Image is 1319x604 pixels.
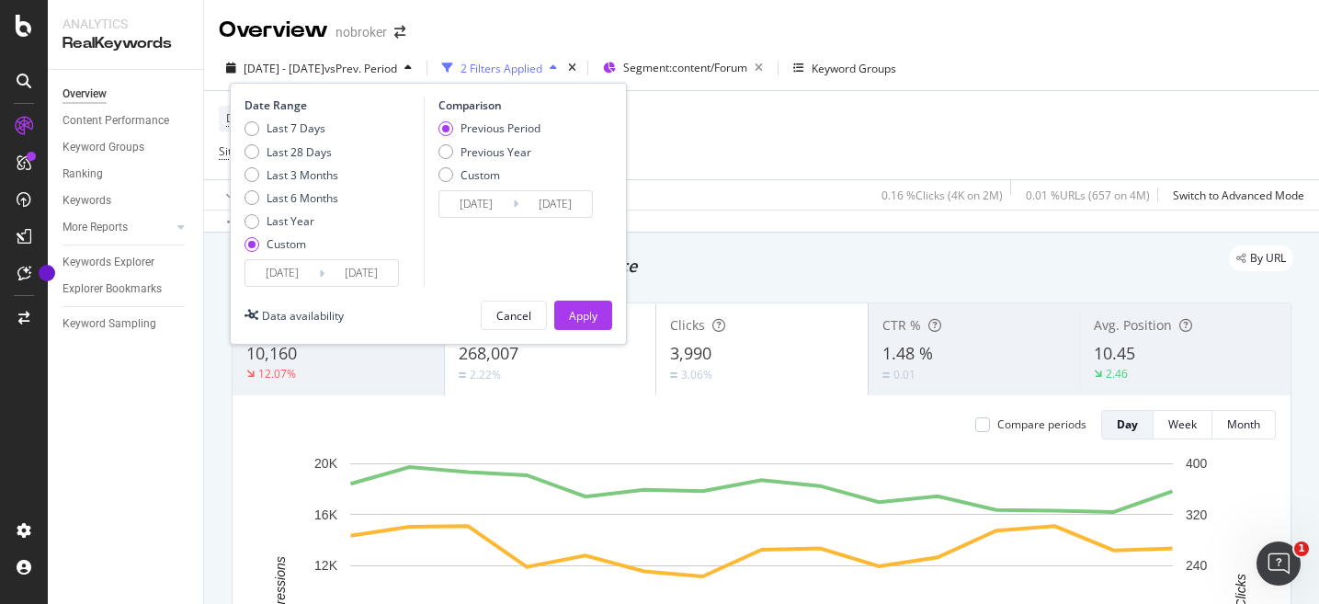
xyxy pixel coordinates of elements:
div: Month [1227,416,1260,432]
div: RealKeywords [63,33,188,54]
button: Cancel [481,301,547,330]
div: Custom [461,167,500,183]
div: arrow-right-arrow-left [394,26,405,39]
button: Day [1101,410,1154,439]
div: More Reports [63,218,128,237]
div: Keywords [63,191,111,211]
div: Last 7 Days [267,120,325,136]
span: 3,990 [670,342,711,364]
button: Apply [219,180,272,210]
div: 2.22% [470,367,501,382]
div: Ranking [63,165,103,184]
div: times [564,59,580,77]
span: 1.48 % [882,342,933,364]
div: Previous Period [461,120,540,136]
a: Keyword Groups [63,138,190,157]
div: 3.06% [681,367,712,382]
input: End Date [324,260,398,286]
iframe: Intercom live chat [1256,541,1301,586]
div: 2.46 [1106,366,1128,382]
text: 240 [1186,558,1208,573]
a: Keywords Explorer [63,253,190,272]
div: 12.07% [258,366,296,382]
span: [DATE] - [DATE] [244,61,324,76]
img: Equal [459,372,466,378]
div: Custom [267,236,306,252]
button: Week [1154,410,1212,439]
span: 10.45 [1094,342,1135,364]
div: 0.01 [893,367,915,382]
img: Equal [670,372,677,378]
div: Keyword Sampling [63,314,156,334]
div: Last 3 Months [244,167,338,183]
span: vs Prev. Period [324,61,397,76]
div: Last Year [244,213,338,229]
div: Cancel [496,308,531,324]
div: Analytics [63,15,188,33]
text: 20K [314,456,338,471]
a: Keywords [63,191,190,211]
button: Month [1212,410,1276,439]
div: Last 7 Days [244,120,338,136]
div: Last 28 Days [267,144,332,160]
div: Switch to Advanced Mode [1173,188,1304,203]
img: Equal [882,372,890,378]
div: Last Year [267,213,314,229]
button: Apply [554,301,612,330]
button: Switch to Advanced Mode [1165,180,1304,210]
button: Segment:content/Forum [596,53,770,83]
div: Tooltip anchor [39,265,55,281]
button: [DATE] - [DATE]vsPrev. Period [219,53,419,83]
a: More Reports [63,218,172,237]
div: Overview [219,15,328,46]
button: Keyword Groups [786,53,904,83]
div: Data availability [262,308,344,324]
span: By URL [1250,253,1286,264]
div: Keyword Groups [812,61,896,76]
input: End Date [518,191,592,217]
div: Date Range [244,97,419,113]
div: Apply [569,308,597,324]
div: Compare periods [997,416,1086,432]
div: Previous Period [438,120,540,136]
span: Sitemaps [219,143,267,159]
span: CTR % [882,316,921,334]
span: Clicks [670,316,705,334]
div: Day [1117,416,1138,432]
text: 400 [1186,456,1208,471]
div: Last 6 Months [267,190,338,206]
input: Start Date [439,191,513,217]
text: 16K [314,507,338,522]
div: Keywords Explorer [63,253,154,272]
div: nobroker [335,23,387,41]
div: 0.16 % Clicks ( 4K on 2M ) [881,188,1003,203]
span: 268,007 [459,342,518,364]
div: Content Performance [63,111,169,131]
div: Custom [244,236,338,252]
a: Overview [63,85,190,104]
span: Segment: content/Forum [623,60,747,75]
span: Device [226,110,261,126]
div: Custom [438,167,540,183]
div: Last 3 Months [267,167,338,183]
div: legacy label [1229,245,1293,271]
div: Week [1168,416,1197,432]
a: Keyword Sampling [63,314,190,334]
div: Last 28 Days [244,144,338,160]
a: Content Performance [63,111,190,131]
input: Start Date [245,260,319,286]
a: Ranking [63,165,190,184]
div: Previous Year [438,144,540,160]
a: Explorer Bookmarks [63,279,190,299]
div: 0.01 % URLs ( 657 on 4M ) [1026,188,1150,203]
text: 12K [314,558,338,573]
span: 10,160 [246,342,297,364]
div: Keyword Groups [63,138,144,157]
div: Last 6 Months [244,190,338,206]
div: Previous Year [461,144,531,160]
span: 1 [1294,541,1309,556]
button: 2 Filters Applied [435,53,564,83]
div: 2 Filters Applied [461,61,542,76]
span: Avg. Position [1094,316,1172,334]
div: Overview [63,85,107,104]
